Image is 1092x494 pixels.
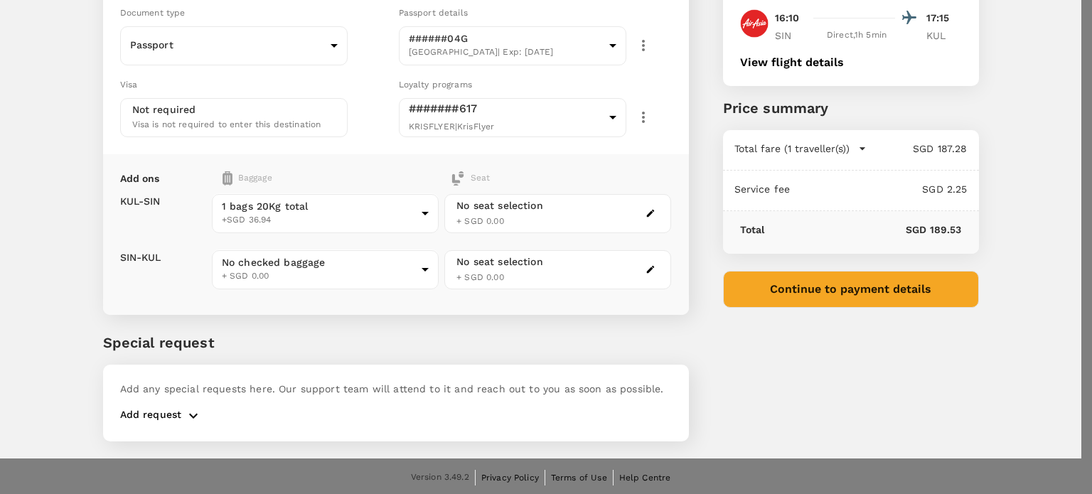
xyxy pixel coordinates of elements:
[740,9,769,38] img: AK
[619,473,671,483] span: Help Centre
[867,141,968,156] p: SGD 187.28
[740,222,765,237] p: Total
[120,194,161,208] p: KUL - SIN
[451,171,465,186] img: baggage-icon
[132,102,196,117] p: Not required
[130,38,325,52] p: Passport
[481,473,539,483] span: Privacy Policy
[222,199,416,213] span: 1 bags 20Kg total
[764,222,961,237] p: SGD 189.53
[222,213,416,227] span: +SGD 36.94
[551,473,607,483] span: Terms of Use
[120,250,161,264] p: SIN - KUL
[790,182,967,196] p: SGD 2.25
[399,80,472,90] span: Loyalty programs
[120,8,186,18] span: Document type
[409,31,604,45] p: ######04G
[222,269,416,284] span: + SGD 0.00
[456,216,504,226] span: + SGD 0.00
[775,28,810,43] p: SIN
[132,119,321,129] span: Visa is not required to enter this destination
[456,198,543,213] div: No seat selection
[409,100,604,117] p: #######617
[723,97,979,119] p: Price summary
[819,28,895,43] div: Direct , 1h 5min
[222,255,416,269] span: No checked baggage
[409,45,604,60] span: [GEOGRAPHIC_DATA] | Exp: [DATE]
[103,332,689,353] p: Special request
[740,56,844,69] button: View flight details
[734,141,850,156] p: Total fare (1 traveller(s))
[223,171,232,186] img: baggage-icon
[223,171,388,186] div: Baggage
[775,11,800,26] p: 16:10
[734,182,791,196] p: Service fee
[409,122,495,131] span: KRISFLYER | KrisFlyer
[456,254,543,269] div: No seat selection
[926,11,962,26] p: 17:15
[411,471,469,485] span: Version 3.49.2
[120,171,160,186] p: Add ons
[120,80,138,90] span: Visa
[456,272,504,282] span: + SGD 0.00
[451,171,490,186] div: Seat
[120,407,182,424] p: Add request
[399,8,468,18] span: Passport details
[120,382,672,396] p: Add any special requests here. Our support team will attend to it and reach out to you as soon as...
[926,28,962,43] p: KUL
[723,271,979,308] button: Continue to payment details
